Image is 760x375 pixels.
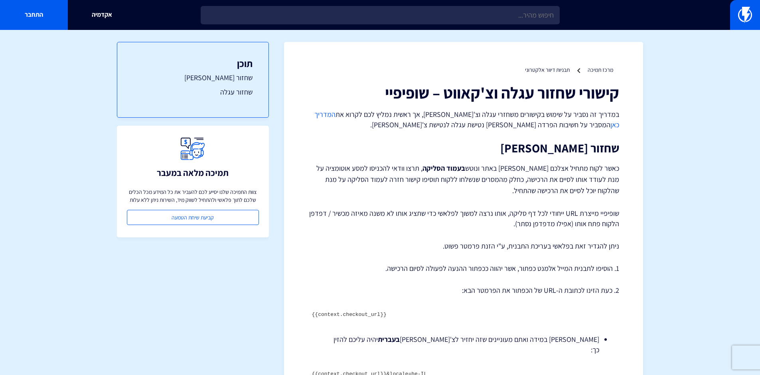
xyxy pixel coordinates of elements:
[201,6,560,24] input: חיפוש מהיר...
[525,66,570,73] a: תבניות דיוור אלקטרוני
[127,210,259,225] a: קביעת שיחת הטמעה
[133,73,253,83] a: שחזור [PERSON_NAME]
[422,164,465,173] strong: בעמוד הסליקה
[328,334,599,355] li: [PERSON_NAME] במידה ואתם מעוניינים שזה יחזיר לצ'[PERSON_NAME] יהיה עליכם להזין כך:
[588,66,613,73] a: מרכז תמיכה
[308,163,619,196] p: כאשר לקוח מתחיל אצלכם [PERSON_NAME] באתר ונוטש , תרצו וודאי להכניסו למסע אוטומציה על מנת לעודד או...
[312,312,387,318] code: {{context.checkout_url}}
[308,109,619,130] p: במדריך זה נסביר על שימוש בקישורים משחזרי עגלה וצ'[PERSON_NAME], אך ראשית נמליץ לכם לקרוא את המסבי...
[308,208,619,229] p: שופיפיי מייצרת URL ייחודי לכל דף סליקה, אותו נרצה למשוך לפלאשי כדי שתציג אותו לא משנה מאיזה מכשיר...
[133,58,253,69] h3: תוכן
[308,84,619,101] h1: קישורי שחזור עגלה וצ'קאווט – שופיפיי
[157,168,229,178] h3: תמיכה מלאה במעבר
[308,263,619,274] p: 1. הוסיפו לתבנית המייל אלמנט כפתור, אשר יהווה ככפתור ההנעה לפעולה לסיום הרכישה.
[378,335,400,344] strong: בעברית
[308,241,619,251] p: ניתן להגדיר זאת בפלאשי בעריכת התבנית, ע"י הזנת פרמטר פשוט.
[127,188,259,204] p: צוות התמיכה שלנו יסייע לכם להעביר את כל המידע מכל הכלים שלכם לתוך פלאשי ולהתחיל לשווק מיד, השירות...
[133,87,253,97] a: שחזור עגלה
[314,110,619,129] a: המדריך כאן
[308,285,619,296] p: 2. כעת הזינו לכתובת ה-URL של הכפתור את הפרמטר הבא:
[308,142,619,155] h2: שחזור [PERSON_NAME]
